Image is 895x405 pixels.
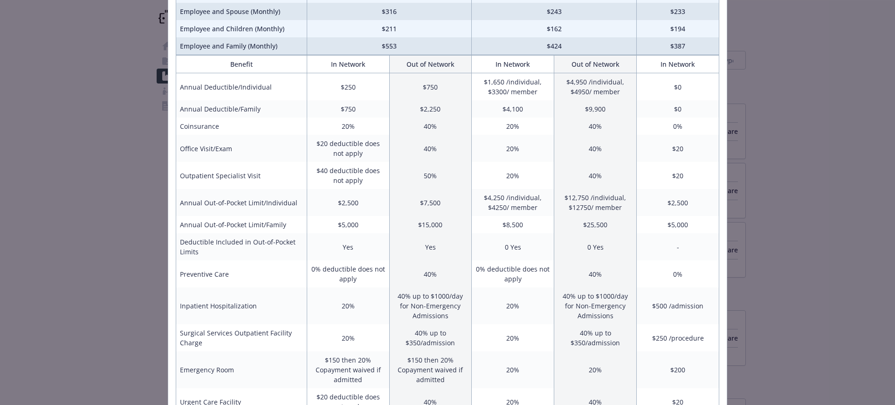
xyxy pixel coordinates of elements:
td: Surgical Services Outpatient Facility Charge [176,324,307,351]
td: $150 then 20% Copayment waived if admitted [389,351,472,388]
td: $316 [307,3,472,20]
td: $1,650 /individual, $3300/ member [472,73,554,101]
td: Annual Deductible/Family [176,100,307,118]
td: 50% [389,162,472,189]
td: $20 [637,162,719,189]
td: $250 [307,73,389,101]
td: $150 then 20% Copayment waived if admitted [307,351,389,388]
td: $2,500 [307,189,389,216]
td: $8,500 [472,216,554,233]
td: 20% [472,351,554,388]
td: 40% up to $350/admission [554,324,637,351]
td: Employee and Spouse (Monthly) [176,3,307,20]
td: Employee and Children (Monthly) [176,20,307,37]
td: 20% [554,351,637,388]
th: Out of Network [554,56,637,73]
td: Office Visit/Exam [176,135,307,162]
td: 20% [472,135,554,162]
td: 40% [554,135,637,162]
td: $9,900 [554,100,637,118]
td: $5,000 [307,216,389,233]
td: $553 [307,37,472,55]
td: 20% [472,162,554,189]
th: Out of Network [389,56,472,73]
td: $250 /procedure [637,324,719,351]
td: Annual Out-of-Pocket Limit/Family [176,216,307,233]
td: 40% [554,118,637,135]
td: Emergency Room [176,351,307,388]
td: 40% [389,135,472,162]
td: 0% deductible does not apply [472,260,554,287]
td: Employee and Family (Monthly) [176,37,307,55]
td: Outpatient Specialist Visit [176,162,307,189]
td: $4,250 /individual, $4250/ member [472,189,554,216]
td: $20 deductible does not apply [307,135,389,162]
td: $2,500 [637,189,719,216]
td: $162 [472,20,637,37]
td: 20% [307,287,389,324]
td: 40% up to $1000/day for Non-Emergency Admissions [554,287,637,324]
th: Benefit [176,56,307,73]
td: $233 [637,3,719,20]
td: 20% [472,118,554,135]
td: $7,500 [389,189,472,216]
td: 0 Yes [554,233,637,260]
td: Preventive Care [176,260,307,287]
td: 40% up to $1000/day for Non-Emergency Admissions [389,287,472,324]
td: $15,000 [389,216,472,233]
td: Deductible Included in Out-of-Pocket Limits [176,233,307,260]
td: 40% up to $350/admission [389,324,472,351]
td: $4,950 /individual, $4950/ member [554,73,637,101]
td: $25,500 [554,216,637,233]
td: Yes [307,233,389,260]
td: Annual Out-of-Pocket Limit/Individual [176,189,307,216]
td: 0 Yes [472,233,554,260]
td: Annual Deductible/Individual [176,73,307,101]
th: In Network [472,56,554,73]
td: $243 [472,3,637,20]
td: 0% [637,118,719,135]
td: 40% [389,260,472,287]
th: In Network [637,56,719,73]
td: 20% [472,287,554,324]
td: 0% [637,260,719,287]
td: $40 deductible does not apply [307,162,389,189]
td: 40% [554,260,637,287]
td: $2,250 [389,100,472,118]
td: $0 [637,100,719,118]
th: In Network [307,56,389,73]
td: $200 [637,351,719,388]
td: 40% [554,162,637,189]
td: Yes [389,233,472,260]
td: $5,000 [637,216,719,233]
td: $387 [637,37,719,55]
td: $20 [637,135,719,162]
td: $424 [472,37,637,55]
td: 20% [307,324,389,351]
td: $500 /admission [637,287,719,324]
td: - [637,233,719,260]
td: 0% deductible does not apply [307,260,389,287]
td: Inpatient Hospitalization [176,287,307,324]
td: $12,750 /individual, $12750/ member [554,189,637,216]
td: $750 [307,100,389,118]
td: 40% [389,118,472,135]
td: 20% [307,118,389,135]
td: $194 [637,20,719,37]
td: $211 [307,20,472,37]
td: $750 [389,73,472,101]
td: $4,100 [472,100,554,118]
td: $0 [637,73,719,101]
td: 20% [472,324,554,351]
td: Coinsurance [176,118,307,135]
